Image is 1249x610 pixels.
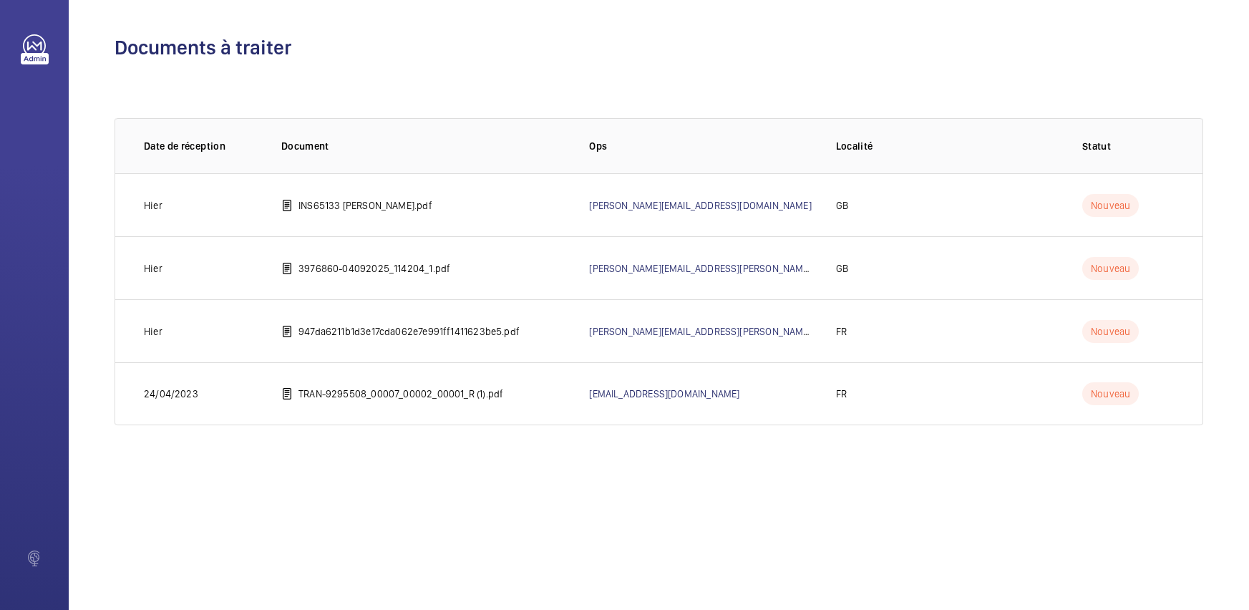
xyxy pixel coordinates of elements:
p: Nouveau [1082,382,1139,405]
a: [PERSON_NAME][EMAIL_ADDRESS][PERSON_NAME][DOMAIN_NAME] [589,326,883,337]
p: Localité [836,139,1059,153]
p: FR [836,387,847,401]
p: INS65133 [PERSON_NAME].pdf [298,198,432,213]
p: 947da6211b1d3e17cda062e7e991ff1411623be5.pdf [298,324,520,339]
p: Document [281,139,566,153]
p: Statut [1082,139,1174,153]
p: TRAN-9295508_00007_00002_00001_R (1).pdf [298,387,503,401]
p: GB [836,261,848,276]
p: Hier [144,324,162,339]
p: Hier [144,198,162,213]
p: Nouveau [1082,257,1139,280]
p: GB [836,198,848,213]
h1: Documents à traiter [115,34,1203,61]
p: Date de réception [144,139,258,153]
a: [EMAIL_ADDRESS][DOMAIN_NAME] [589,388,739,400]
a: [PERSON_NAME][EMAIL_ADDRESS][PERSON_NAME][DOMAIN_NAME] [589,263,883,274]
p: Hier [144,261,162,276]
p: 3976860-04092025_114204_1.pdf [298,261,450,276]
a: [PERSON_NAME][EMAIL_ADDRESS][DOMAIN_NAME] [589,200,811,211]
p: Nouveau [1082,194,1139,217]
p: Nouveau [1082,320,1139,343]
p: FR [836,324,847,339]
p: 24/04/2023 [144,387,198,401]
p: Ops [589,139,812,153]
